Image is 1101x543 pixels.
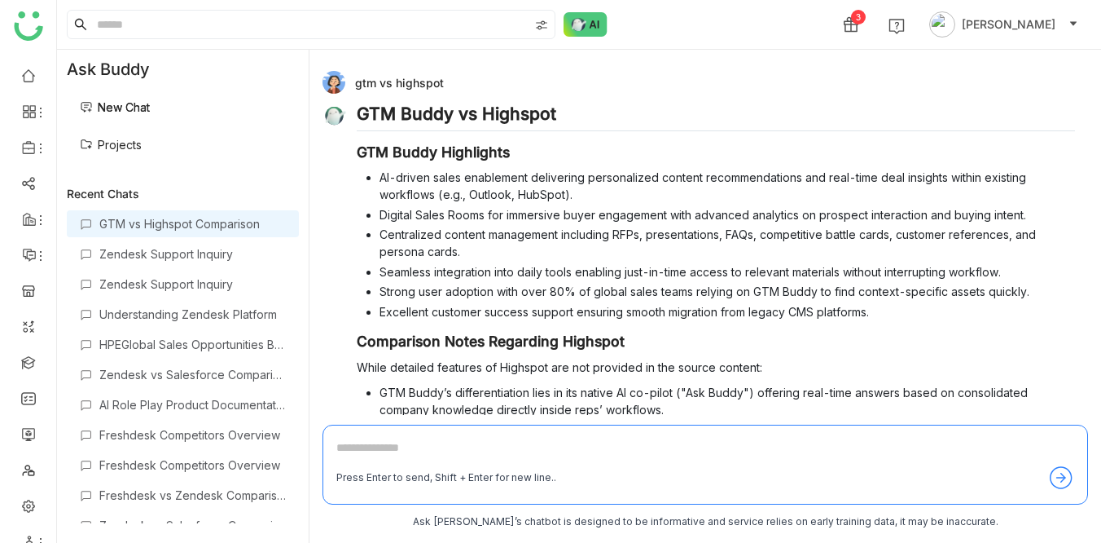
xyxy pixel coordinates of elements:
[564,12,608,37] img: ask-buddy-normal.svg
[99,458,286,472] div: Freshdesk Competitors Overview
[357,104,1075,131] h2: GTM Buddy vs Highspot
[379,303,1075,320] li: Excellent customer success support ensuring smooth migration from legacy CMS platforms.
[357,143,1075,161] h3: GTM Buddy Highlights
[322,71,1075,94] div: gtm vs highspot
[99,307,286,321] div: Understanding Zendesk Platform
[99,428,286,442] div: Freshdesk Competitors Overview
[379,384,1075,418] li: GTM Buddy’s differentiation lies in its native AI co-pilot ("Ask Buddy") offering real-time answe...
[67,187,299,201] div: Recent Chats
[99,488,286,502] div: Freshdesk vs Zendesk Comparison
[535,19,548,32] img: search-type.svg
[99,277,286,291] div: Zendesk Support Inquiry
[851,10,866,24] div: 3
[379,169,1075,203] li: AI-driven sales enablement delivering personalized content recommendations and real-time deal ins...
[99,519,286,532] div: Zendesk vs Salesforce Comparison
[57,50,309,89] div: Ask Buddy
[379,283,1075,300] li: Strong user adoption with over 80% of global sales teams relying on GTM Buddy to find context-spe...
[336,470,556,486] div: Press Enter to send, Shift + Enter for new line..
[80,100,150,114] a: New Chat
[379,263,1075,280] li: Seamless integration into daily tools enabling just-in-time access to relevant materials without ...
[357,333,1075,351] h3: Comparison Notes Regarding Highspot
[929,11,955,38] img: avatar
[14,11,43,41] img: logo
[888,18,905,34] img: help.svg
[379,226,1075,260] li: Centralized content management including RFPs, presentations, FAQs, competitive battle cards, cus...
[99,338,286,351] div: HPEGlobal Sales Opportunities Boost
[99,398,286,412] div: AI Role Play Product Documentation
[357,359,1075,376] p: While detailed features of Highspot are not provided in the source content:
[926,11,1081,38] button: [PERSON_NAME]
[379,206,1075,223] li: Digital Sales Rooms for immersive buyer engagement with advanced analytics on prospect interactio...
[962,15,1055,33] span: [PERSON_NAME]
[99,247,286,261] div: Zendesk Support Inquiry
[99,217,286,231] div: GTM vs Highspot Comparison
[80,138,142,152] a: Projects
[99,368,286,382] div: Zendesk vs Salesforce Comparison
[322,514,1088,530] div: Ask [PERSON_NAME]’s chatbot is designed to be informative and service relies on early training da...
